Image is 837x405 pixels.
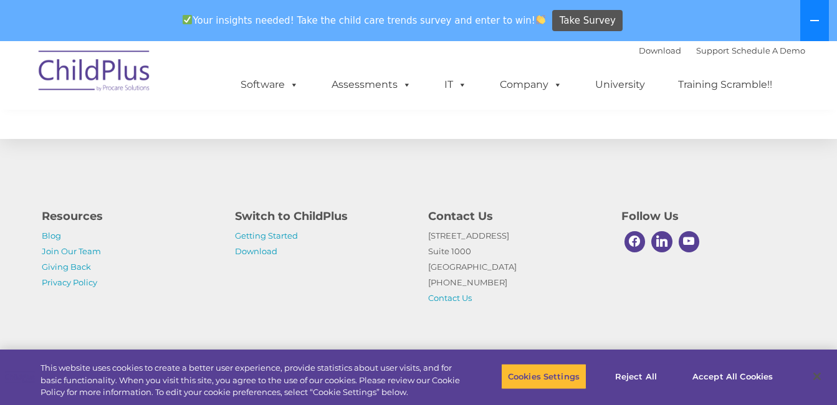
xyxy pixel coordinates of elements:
[621,207,796,225] h4: Follow Us
[32,42,157,104] img: ChildPlus by Procare Solutions
[686,363,780,389] button: Accept All Cookies
[732,45,805,55] a: Schedule A Demo
[666,72,785,97] a: Training Scramble!!
[676,228,703,255] a: Youtube
[42,231,61,241] a: Blog
[173,82,211,92] span: Last name
[648,228,676,255] a: Linkedin
[42,277,97,287] a: Privacy Policy
[41,362,461,399] div: This website uses cookies to create a better user experience, provide statistics about user visit...
[173,133,226,143] span: Phone number
[42,207,216,225] h4: Resources
[536,15,545,24] img: 👏
[428,207,603,225] h4: Contact Us
[235,231,298,241] a: Getting Started
[228,72,311,97] a: Software
[183,15,192,24] img: ✅
[501,363,586,389] button: Cookies Settings
[235,246,277,256] a: Download
[803,363,831,390] button: Close
[487,72,575,97] a: Company
[178,8,551,32] span: Your insights needed! Take the child care trends survey and enter to win!
[552,10,623,32] a: Take Survey
[621,228,649,255] a: Facebook
[639,45,681,55] a: Download
[696,45,729,55] a: Support
[597,363,675,389] button: Reject All
[42,246,101,256] a: Join Our Team
[583,72,658,97] a: University
[235,207,409,225] h4: Switch to ChildPlus
[560,10,616,32] span: Take Survey
[428,228,603,306] p: [STREET_ADDRESS] Suite 1000 [GEOGRAPHIC_DATA] [PHONE_NUMBER]
[639,45,805,55] font: |
[319,72,424,97] a: Assessments
[432,72,479,97] a: IT
[428,293,472,303] a: Contact Us
[42,262,91,272] a: Giving Back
